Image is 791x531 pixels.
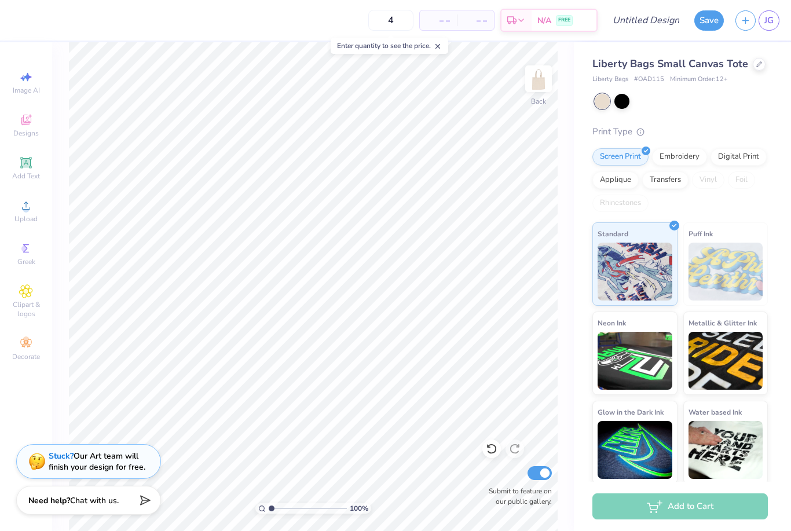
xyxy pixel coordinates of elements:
[12,352,40,361] span: Decorate
[592,148,649,166] div: Screen Print
[598,317,626,329] span: Neon Ink
[49,451,74,462] strong: Stuck?
[13,129,39,138] span: Designs
[670,75,728,85] span: Minimum Order: 12 +
[558,16,570,24] span: FREE
[368,10,413,31] input: – –
[634,75,664,85] span: # OAD115
[689,228,713,240] span: Puff Ink
[598,332,672,390] img: Neon Ink
[592,75,628,85] span: Liberty Bags
[689,332,763,390] img: Metallic & Glitter Ink
[689,243,763,301] img: Puff Ink
[759,10,779,31] a: JG
[598,421,672,479] img: Glow in the Dark Ink
[6,300,46,318] span: Clipart & logos
[689,421,763,479] img: Water based Ink
[694,10,724,31] button: Save
[592,171,639,189] div: Applique
[692,171,724,189] div: Vinyl
[642,171,689,189] div: Transfers
[13,86,40,95] span: Image AI
[527,67,550,90] img: Back
[592,57,748,71] span: Liberty Bags Small Canvas Tote
[728,171,755,189] div: Foil
[331,38,448,54] div: Enter quantity to see the price.
[537,14,551,27] span: N/A
[598,243,672,301] img: Standard
[464,14,487,27] span: – –
[350,503,368,514] span: 100 %
[711,148,767,166] div: Digital Print
[28,495,70,506] strong: Need help?
[689,406,742,418] span: Water based Ink
[12,171,40,181] span: Add Text
[592,125,768,138] div: Print Type
[689,317,757,329] span: Metallic & Glitter Ink
[598,228,628,240] span: Standard
[603,9,689,32] input: Untitled Design
[427,14,450,27] span: – –
[70,495,119,506] span: Chat with us.
[764,14,774,27] span: JG
[652,148,707,166] div: Embroidery
[482,486,552,507] label: Submit to feature on our public gallery.
[14,214,38,224] span: Upload
[49,451,145,473] div: Our Art team will finish your design for free.
[531,96,546,107] div: Back
[598,406,664,418] span: Glow in the Dark Ink
[592,195,649,212] div: Rhinestones
[17,257,35,266] span: Greek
